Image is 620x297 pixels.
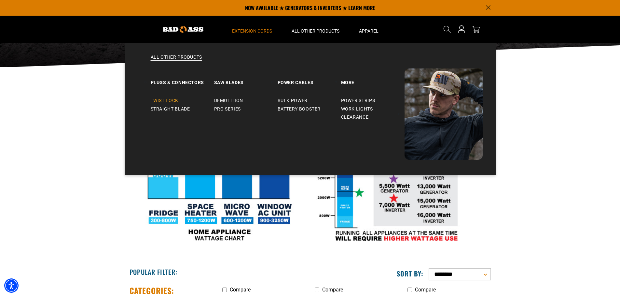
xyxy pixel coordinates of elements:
[359,28,379,34] span: Apparel
[397,269,423,278] label: Sort by:
[214,68,278,91] a: Saw Blades
[349,16,388,43] summary: Apparel
[151,106,190,112] span: Straight Blade
[214,106,241,112] span: Pro Series
[322,287,343,293] span: Compare
[471,25,481,33] a: cart
[278,97,341,105] a: Bulk Power
[415,287,436,293] span: Compare
[151,97,214,105] a: Twist Lock
[405,68,483,160] img: Bad Ass Extension Cords
[341,113,405,122] a: Clearance
[151,98,178,104] span: Twist Lock
[230,287,251,293] span: Compare
[341,106,373,112] span: Work Lights
[214,98,243,104] span: Demolition
[130,268,177,276] h2: Popular Filter:
[282,16,349,43] summary: All Other Products
[341,105,405,113] a: Work Lights
[151,68,214,91] a: Plugs & Connectors
[130,286,174,296] h2: Categories:
[456,16,467,43] a: Open this option
[278,105,341,113] a: Battery Booster
[222,16,282,43] summary: Extension Cords
[163,26,203,33] img: Bad Ass Extension Cords
[442,24,452,35] summary: Search
[232,28,272,34] span: Extension Cords
[4,278,19,293] div: Accessibility Menu
[214,105,278,113] a: Pro Series
[278,68,341,91] a: Power Cables
[151,105,214,113] a: Straight Blade
[278,106,321,112] span: Battery Booster
[341,68,405,91] a: Battery Booster More Power Strips
[341,114,369,120] span: Clearance
[341,98,375,104] span: Power Strips
[292,28,339,34] span: All Other Products
[278,98,308,104] span: Bulk Power
[214,97,278,105] a: Demolition
[138,54,483,68] a: All Other Products
[341,97,405,105] a: Power Strips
